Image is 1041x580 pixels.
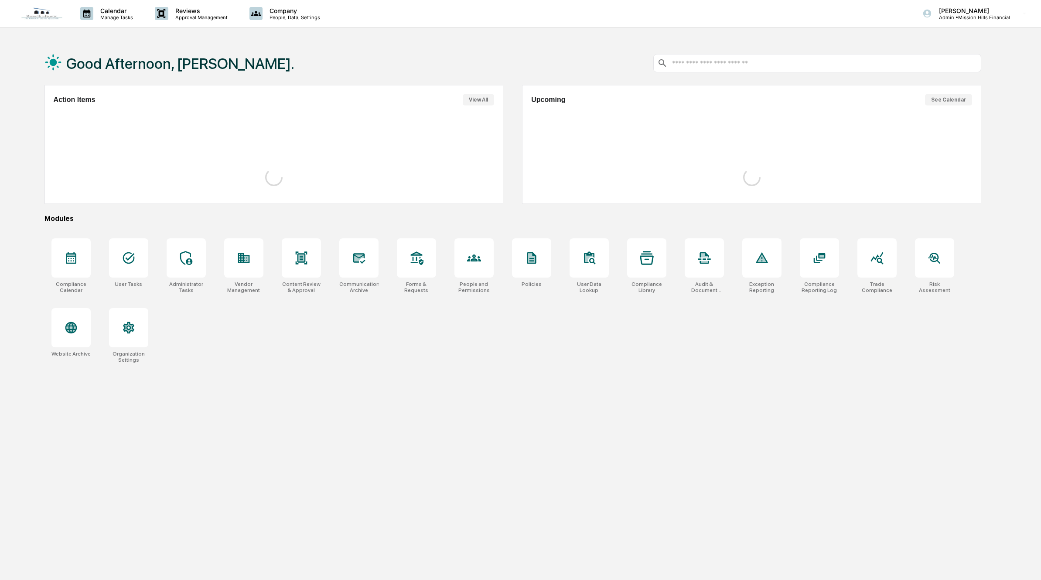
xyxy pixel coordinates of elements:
div: Compliance Calendar [51,281,91,293]
div: Compliance Reporting Log [800,281,839,293]
p: Reviews [168,7,232,14]
div: Organization Settings [109,351,148,363]
p: Company [263,7,324,14]
div: Vendor Management [224,281,263,293]
div: Policies [522,281,542,287]
div: Administrator Tasks [167,281,206,293]
button: View All [463,94,494,105]
div: People and Permissions [454,281,494,293]
p: Approval Management [168,14,232,20]
div: Content Review & Approval [282,281,321,293]
div: Modules [44,214,981,223]
p: [PERSON_NAME] [932,7,1010,14]
h2: Upcoming [531,96,565,104]
h1: Good Afternoon, [PERSON_NAME]. [66,55,294,72]
div: Compliance Library [627,281,666,293]
div: User Tasks [115,281,142,287]
div: Website Archive [51,351,91,357]
div: Communications Archive [339,281,379,293]
button: See Calendar [925,94,972,105]
p: People, Data, Settings [263,14,324,20]
p: Admin • Mission Hills Financial [932,14,1010,20]
div: Exception Reporting [742,281,782,293]
div: Risk Assessment [915,281,954,293]
img: logo [21,7,63,20]
div: Audit & Document Logs [685,281,724,293]
div: Forms & Requests [397,281,436,293]
h2: Action Items [54,96,96,104]
div: Trade Compliance [857,281,897,293]
p: Manage Tasks [93,14,137,20]
p: Calendar [93,7,137,14]
div: User Data Lookup [570,281,609,293]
